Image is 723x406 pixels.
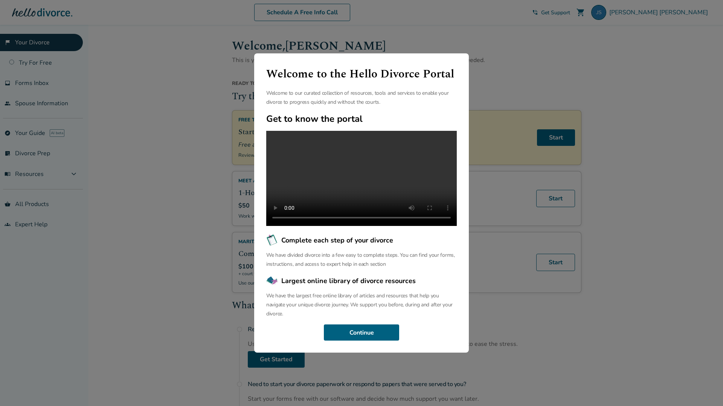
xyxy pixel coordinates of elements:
span: Complete each step of your divorce [281,235,393,245]
button: Continue [324,324,399,341]
img: Largest online library of divorce resources [266,275,278,287]
h2: Get to know the portal [266,113,457,125]
img: Complete each step of your divorce [266,234,278,246]
p: Welcome to our curated collection of resources, tools and services to enable your divorce to prog... [266,89,457,107]
p: We have divided divorce into a few easy to complete steps. You can find your forms, instructions,... [266,251,457,269]
span: Largest online library of divorce resources [281,276,416,286]
iframe: Chat Widget [685,370,723,406]
h1: Welcome to the Hello Divorce Portal [266,65,457,83]
p: We have the largest free online library of articles and resources that help you navigate your uni... [266,291,457,318]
